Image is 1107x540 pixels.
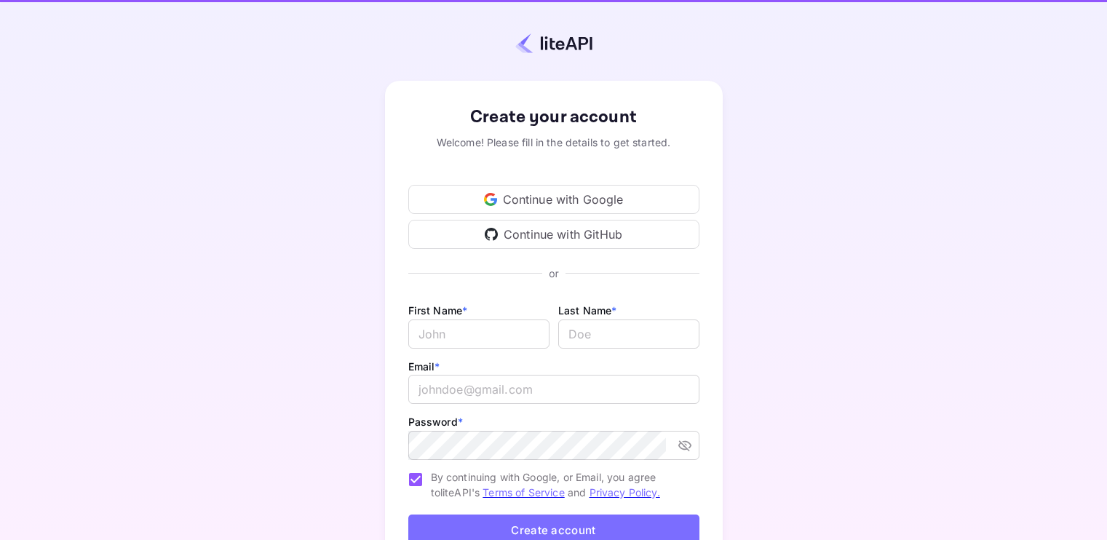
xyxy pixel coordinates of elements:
[590,486,660,499] a: Privacy Policy.
[408,375,699,404] input: johndoe@gmail.com
[408,319,549,349] input: John
[558,319,699,349] input: Doe
[431,469,688,500] span: By continuing with Google, or Email, you agree to liteAPI's and
[408,416,463,428] label: Password
[515,33,592,54] img: liteapi
[408,220,699,249] div: Continue with GitHub
[558,304,617,317] label: Last Name
[408,104,699,130] div: Create your account
[408,135,699,150] div: Welcome! Please fill in the details to get started.
[483,486,564,499] a: Terms of Service
[408,360,440,373] label: Email
[408,185,699,214] div: Continue with Google
[408,304,468,317] label: First Name
[672,432,698,458] button: toggle password visibility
